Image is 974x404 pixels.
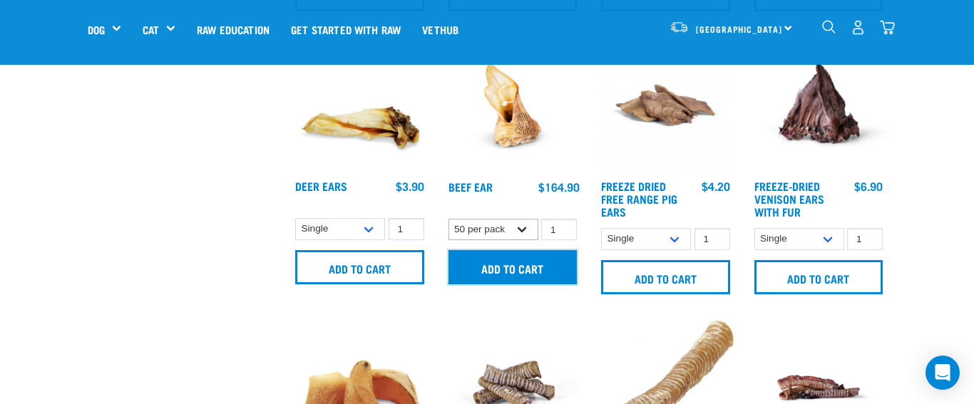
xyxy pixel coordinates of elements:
div: $6.90 [854,180,883,192]
input: 1 [847,228,883,250]
img: A Deer Ear Treat For Pets [292,37,428,173]
a: Vethub [411,1,469,58]
img: home-icon-1@2x.png [822,20,836,33]
a: Freeze Dried Free Range Pig Ears [601,182,677,214]
img: home-icon@2x.png [880,20,895,35]
input: Add to cart [295,250,424,284]
a: Dog [88,21,105,38]
input: 1 [694,228,730,250]
img: Pigs Ears [598,37,734,173]
input: Add to cart [754,260,883,294]
img: van-moving.png [670,21,689,33]
input: Add to cart [601,260,730,294]
img: Beef ear [445,37,581,173]
input: 1 [389,218,424,240]
a: Beef Ear [448,183,493,190]
a: Raw Education [186,1,280,58]
input: Add to cart [448,250,578,284]
a: Deer Ears [295,182,347,189]
div: $3.90 [396,180,424,192]
div: $4.20 [702,180,730,192]
div: Open Intercom Messenger [926,356,960,390]
div: $164.90 [538,180,580,193]
img: Raw Essentials Freeze Dried Deer Ears With Fur [751,37,887,173]
img: user.png [851,20,866,35]
a: Freeze-Dried Venison Ears with Fur [754,182,824,214]
a: Cat [143,21,159,38]
span: [GEOGRAPHIC_DATA] [696,26,782,31]
a: Get started with Raw [280,1,411,58]
input: 1 [541,219,577,241]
